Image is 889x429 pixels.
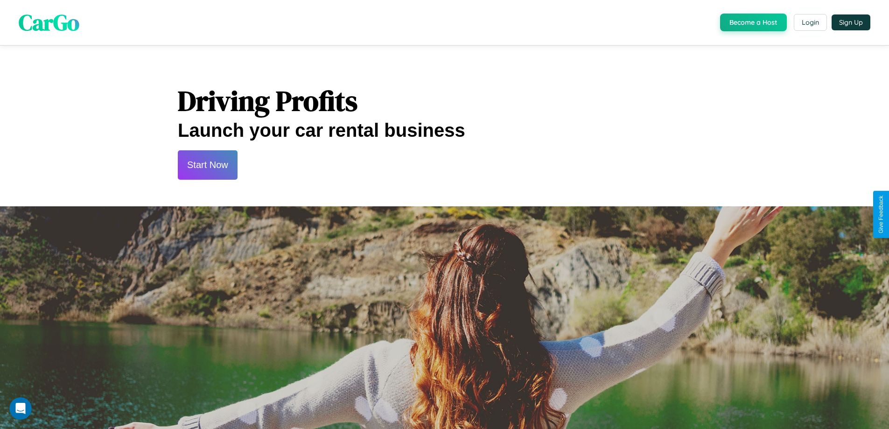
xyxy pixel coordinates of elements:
h2: Launch your car rental business [178,120,711,141]
div: Give Feedback [878,196,884,233]
button: Login [794,14,827,31]
button: Sign Up [832,14,870,30]
iframe: Intercom live chat [9,397,32,420]
button: Become a Host [720,14,787,31]
span: CarGo [19,7,79,38]
button: Start Now [178,150,238,180]
h1: Driving Profits [178,82,711,120]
